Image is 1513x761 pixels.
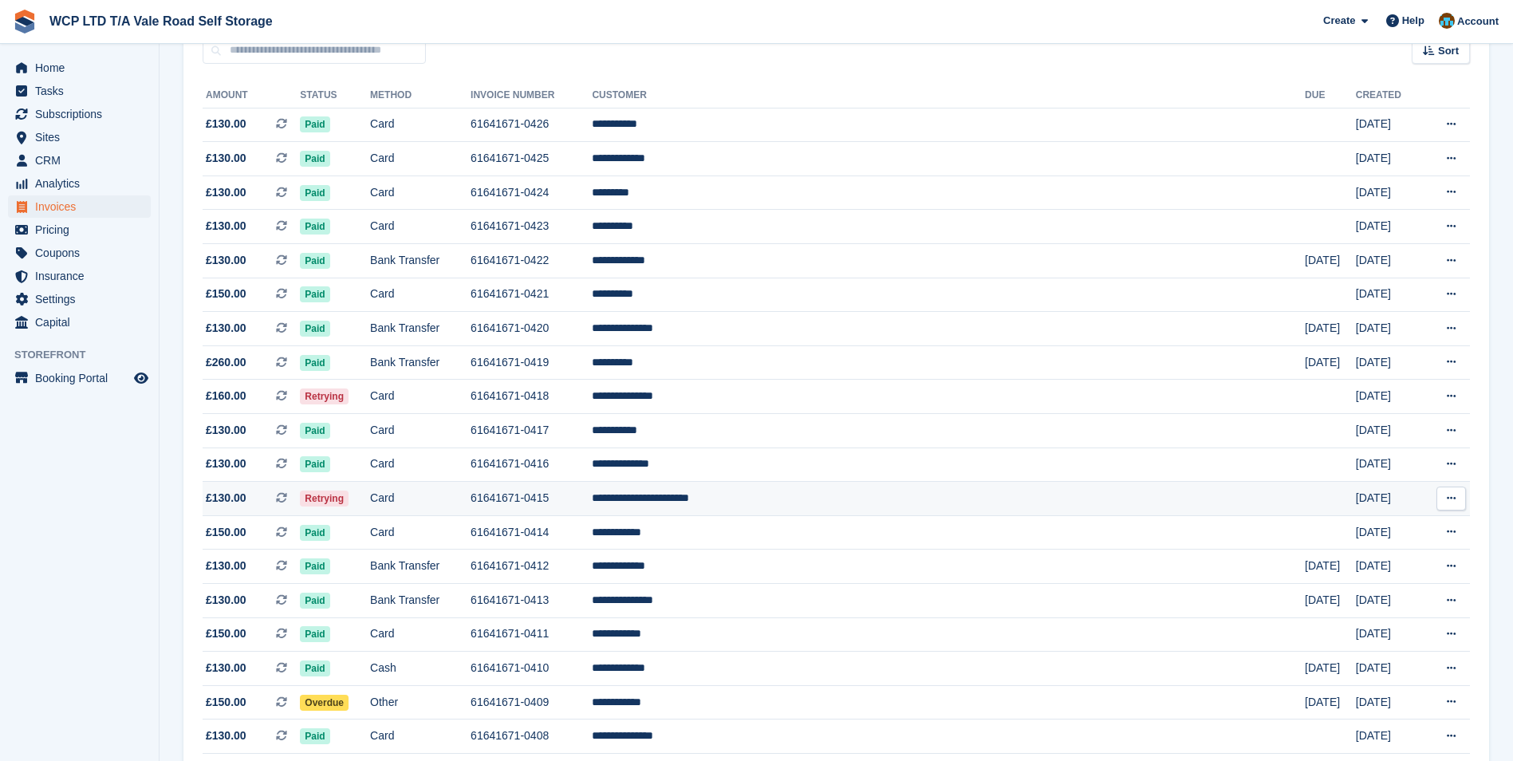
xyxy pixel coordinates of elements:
td: [DATE] [1305,652,1356,686]
span: Retrying [300,388,349,404]
td: [DATE] [1356,244,1422,278]
td: [DATE] [1305,685,1356,720]
span: £130.00 [206,592,246,609]
td: Card [370,278,471,312]
span: Paid [300,185,329,201]
td: [DATE] [1356,414,1422,448]
span: Paid [300,593,329,609]
span: £130.00 [206,252,246,269]
td: Card [370,720,471,754]
th: Created [1356,83,1422,108]
td: 61641671-0420 [471,312,592,346]
a: menu [8,149,151,172]
span: £130.00 [206,218,246,235]
span: Pricing [35,219,131,241]
td: Bank Transfer [370,550,471,584]
td: 61641671-0418 [471,380,592,414]
td: [DATE] [1305,584,1356,618]
td: [DATE] [1305,312,1356,346]
td: Other [370,685,471,720]
span: Analytics [35,172,131,195]
td: [DATE] [1356,685,1422,720]
span: £130.00 [206,184,246,201]
span: £130.00 [206,116,246,132]
span: £130.00 [206,422,246,439]
span: £160.00 [206,388,246,404]
td: Card [370,617,471,652]
td: [DATE] [1356,312,1422,346]
td: 61641671-0417 [471,414,592,448]
a: menu [8,288,151,310]
span: Paid [300,116,329,132]
span: Paid [300,253,329,269]
th: Amount [203,83,300,108]
a: menu [8,311,151,333]
span: Booking Portal [35,367,131,389]
th: Status [300,83,370,108]
span: Paid [300,151,329,167]
td: 61641671-0424 [471,175,592,210]
td: Card [370,482,471,516]
td: Card [370,175,471,210]
span: £130.00 [206,490,246,507]
span: £130.00 [206,150,246,167]
span: Retrying [300,491,349,507]
td: 61641671-0410 [471,652,592,686]
span: Sites [35,126,131,148]
td: Card [370,448,471,482]
span: Paid [300,626,329,642]
th: Customer [592,83,1305,108]
a: menu [8,242,151,264]
td: [DATE] [1305,345,1356,380]
td: 61641671-0423 [471,210,592,244]
td: 61641671-0414 [471,515,592,550]
span: Capital [35,311,131,333]
a: Preview store [132,369,151,388]
span: Paid [300,558,329,574]
td: 61641671-0426 [471,108,592,142]
span: £130.00 [206,320,246,337]
span: Overdue [300,695,349,711]
td: [DATE] [1356,210,1422,244]
span: Settings [35,288,131,310]
span: Paid [300,728,329,744]
span: £130.00 [206,660,246,676]
td: 61641671-0413 [471,584,592,618]
span: Paid [300,660,329,676]
td: [DATE] [1356,108,1422,142]
span: Sort [1438,43,1459,59]
td: [DATE] [1356,720,1422,754]
span: £150.00 [206,286,246,302]
span: CRM [35,149,131,172]
span: Help [1402,13,1424,29]
td: [DATE] [1356,584,1422,618]
span: Invoices [35,195,131,218]
td: Card [370,210,471,244]
span: £260.00 [206,354,246,371]
td: 61641671-0409 [471,685,592,720]
th: Invoice Number [471,83,592,108]
span: Paid [300,219,329,235]
th: Due [1305,83,1356,108]
td: [DATE] [1305,244,1356,278]
td: Card [370,515,471,550]
td: [DATE] [1356,515,1422,550]
td: [DATE] [1305,550,1356,584]
a: menu [8,265,151,287]
a: menu [8,80,151,102]
a: menu [8,103,151,125]
span: Paid [300,525,329,541]
td: [DATE] [1356,278,1422,312]
th: Method [370,83,471,108]
span: Subscriptions [35,103,131,125]
span: Paid [300,423,329,439]
span: £130.00 [206,558,246,574]
td: Bank Transfer [370,244,471,278]
td: 61641671-0421 [471,278,592,312]
img: Kirsty williams [1439,13,1455,29]
span: Coupons [35,242,131,264]
td: 61641671-0415 [471,482,592,516]
td: [DATE] [1356,380,1422,414]
td: 61641671-0419 [471,345,592,380]
td: [DATE] [1356,175,1422,210]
